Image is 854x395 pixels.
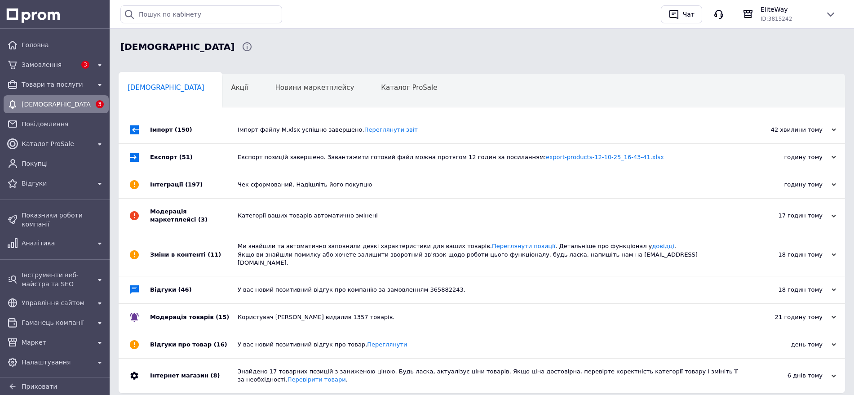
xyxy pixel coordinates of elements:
div: Експорт [150,144,238,171]
span: Каталог ProSale [22,139,91,148]
span: Гаманець компанії [22,318,91,327]
span: 3 [81,61,89,69]
span: Головна [22,40,105,49]
div: годину тому [746,181,836,189]
span: Налаштування [22,358,91,367]
button: Чат [661,5,702,23]
span: Показники роботи компанії [22,211,105,229]
span: [DEMOGRAPHIC_DATA] [128,84,204,92]
span: (8) [210,372,220,379]
a: Переглянути звіт [364,126,418,133]
a: Переглянути [367,341,407,348]
div: Чат [681,8,696,21]
span: Товари та послуги [22,80,91,89]
a: Переглянути позиції [492,243,555,249]
div: 42 хвилини тому [746,126,836,134]
div: Категорії ваших товарів автоматично змінені [238,212,746,220]
div: Ми знайшли та автоматично заповнили деякі характеристики для ваших товарів. . Детальніше про функ... [238,242,746,267]
span: Новини маркетплейсу [275,84,354,92]
span: (51) [179,154,193,160]
div: Модерація маркетплейсі [150,199,238,233]
div: Інтеграції [150,171,238,198]
div: Відгуки про товар [150,331,238,358]
div: 18 годин тому [746,251,836,259]
div: Модерація товарів [150,304,238,331]
span: Управління сайтом [22,298,91,307]
span: Акції [231,84,248,92]
div: Чек сформований. Надішліть його покупцю [238,181,746,189]
span: Аналітика [22,239,91,248]
div: день тому [746,341,836,349]
span: EliteWay [761,5,818,14]
span: (15) [216,314,229,320]
div: У вас новий позитивний відгук про товар. [238,341,746,349]
span: Сповіщення [120,40,235,53]
div: Експорт позицій завершено. Завантажити готовий файл можна протягом 12 годин за посиланням: [238,153,746,161]
span: Маркет [22,338,91,347]
span: Замовлення [22,60,76,69]
span: [PERSON_NAME] та рахунки [22,377,91,395]
a: довідці [652,243,674,249]
div: Відгуки [150,276,238,303]
div: Інтернет магазин [150,359,238,393]
div: годину тому [746,153,836,161]
span: Каталог ProSale [381,84,437,92]
div: Зміни в контенті [150,233,238,276]
a: Перевірити товари [288,376,346,383]
span: Приховати [22,383,57,390]
span: (150) [175,126,192,133]
span: (46) [178,286,192,293]
a: export-products-12-10-25_16-43-41.xlsx [546,154,664,160]
span: Покупці [22,159,105,168]
div: 17 годин тому [746,212,836,220]
span: Інструменти веб-майстра та SEO [22,271,91,288]
span: (3) [198,216,208,223]
div: Імпорт файлу М.xlsx успішно завершено. [238,126,746,134]
span: ID: 3815242 [761,16,792,22]
div: 21 годину тому [746,313,836,321]
span: 3 [96,100,104,108]
div: У вас новий позитивний відгук про компанію за замовленням 365882243. [238,286,746,294]
input: Пошук по кабінету [120,5,282,23]
div: Знайдено 17 товарних позицій з заниженою ціною. Будь ласка, актуалізує ціни товарів. Якщо ціна до... [238,368,746,384]
div: 18 годин тому [746,286,836,294]
span: [DEMOGRAPHIC_DATA] [22,100,91,109]
span: Відгуки [22,179,91,188]
div: Користувач [PERSON_NAME] видалив 1357 товарів. [238,313,746,321]
span: (11) [208,251,221,258]
span: (197) [185,181,203,188]
span: Повідомлення [22,120,105,129]
div: 6 днів тому [746,372,836,380]
span: (16) [214,341,227,348]
div: Імпорт [150,116,238,143]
